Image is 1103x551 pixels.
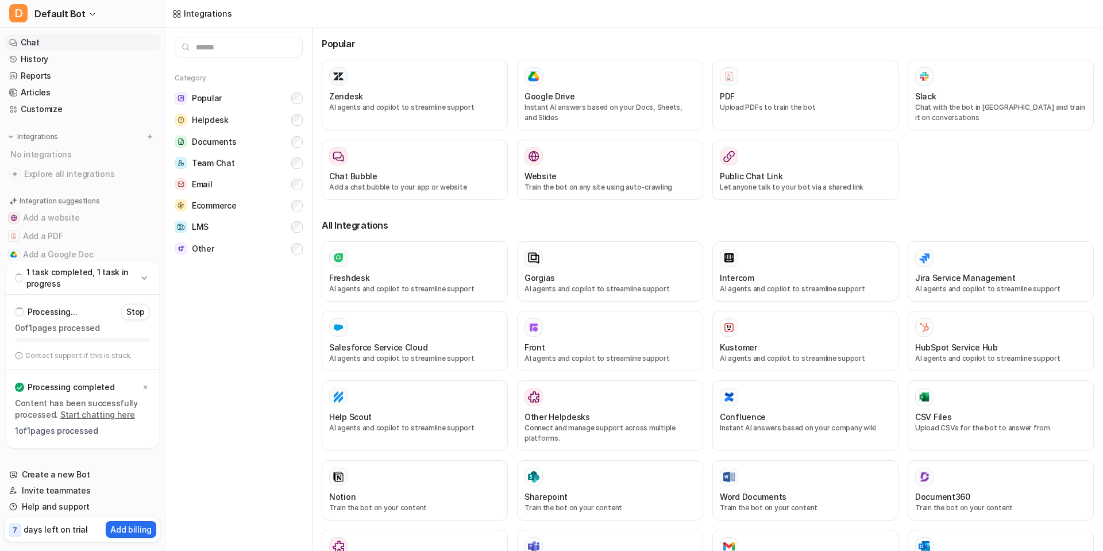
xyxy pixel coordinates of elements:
[192,93,222,104] span: Popular
[9,168,21,180] img: explore all integrations
[5,68,160,84] a: Reports
[908,311,1094,371] button: HubSpot Service HubHubSpot Service HubAI agents and copilot to streamline support
[528,391,539,403] img: Other Helpdesks
[915,353,1086,364] p: AI agents and copilot to streamline support
[908,460,1094,521] button: Document360Document360Train the bot on your content
[524,353,696,364] p: AI agents and copilot to streamline support
[919,471,930,483] img: Document360
[192,200,236,211] span: Ecommerce
[915,90,936,102] h3: Slack
[720,353,891,364] p: AI agents and copilot to streamline support
[524,491,568,503] h3: Sharepoint
[192,114,229,126] span: Helpdesk
[517,140,703,200] button: WebsiteWebsiteTrain the bot on any site using auto-crawling
[723,391,735,403] img: Confluence
[720,411,766,423] h3: Confluence
[20,196,99,206] p: Integration suggestions
[329,503,500,513] p: Train the bot on your content
[528,322,539,333] img: Front
[175,221,187,233] img: LMS
[5,499,160,515] a: Help and support
[915,341,998,353] h3: HubSpot Service Hub
[329,182,500,192] p: Add a chat bubble to your app or website
[528,151,539,162] img: Website
[517,380,703,451] button: Other HelpdesksOther HelpdesksConnect and manage support across multiple platforms.
[184,7,232,20] div: Integrations
[192,221,209,233] span: LMS
[10,251,17,258] img: Add a Google Doc
[915,503,1086,513] p: Train the bot on your content
[329,102,500,113] p: AI agents and copilot to streamline support
[720,503,891,513] p: Train the bot on your content
[322,60,508,130] button: ZendeskAI agents and copilot to streamline support
[333,471,344,483] img: Notion
[919,391,930,403] img: CSV Files
[9,4,28,22] span: D
[524,182,696,192] p: Train the bot on any site using auto-crawling
[329,423,500,433] p: AI agents and copilot to streamline support
[322,218,1094,232] h3: All Integrations
[175,199,187,211] img: Ecommerce
[720,423,891,433] p: Instant AI answers based on your company wiki
[25,351,132,360] p: Contact support if this is stuck.
[175,174,303,195] button: EmailEmail
[723,71,735,82] img: PDF
[192,157,234,169] span: Team Chat
[192,243,214,255] span: Other
[5,166,160,182] a: Explore all integrations
[915,491,970,503] h3: Document360
[528,71,539,82] img: Google Drive
[172,7,232,20] a: Integrations
[175,216,303,238] button: LMSLMS
[712,60,898,130] button: PDFPDFUpload PDFs to train the bot
[720,102,891,113] p: Upload PDFs to train the bot
[175,157,187,169] img: Team Chat
[146,133,154,141] img: menu_add.svg
[720,90,735,102] h3: PDF
[192,179,213,190] span: Email
[5,483,160,499] a: Invite teammates
[192,136,236,148] span: Documents
[175,87,303,109] button: PopularPopular
[720,284,891,294] p: AI agents and copilot to streamline support
[524,272,555,284] h3: Gorgias
[908,241,1094,302] button: Jira Service ManagementAI agents and copilot to streamline support
[720,170,783,182] h3: Public Chat Link
[322,241,508,302] button: FreshdeskAI agents and copilot to streamline support
[5,84,160,101] a: Articles
[712,241,898,302] button: IntercomAI agents and copilot to streamline support
[13,525,17,535] p: 7
[712,311,898,371] button: KustomerKustomerAI agents and copilot to streamline support
[322,380,508,451] button: Help ScoutHelp ScoutAI agents and copilot to streamline support
[15,322,150,334] p: 0 of 1 pages processed
[908,60,1094,130] button: SlackSlackChat with the bot in [GEOGRAPHIC_DATA] and train it on conversations
[723,472,735,483] img: Word Documents
[723,322,735,333] img: Kustomer
[712,460,898,521] button: Word DocumentsWord DocumentsTrain the bot on your content
[919,322,930,333] img: HubSpot Service Hub
[915,272,1016,284] h3: Jira Service Management
[329,411,372,423] h3: Help Scout
[329,353,500,364] p: AI agents and copilot to streamline support
[5,131,61,142] button: Integrations
[524,102,696,123] p: Instant AI answers based on your Docs, Sheets, and Slides
[10,233,17,240] img: Add a PDF
[110,523,152,535] p: Add billing
[5,245,160,264] button: Add a Google DocAdd a Google Doc
[10,214,17,221] img: Add a website
[24,165,156,183] span: Explore all integrations
[908,380,1094,451] button: CSV FilesCSV FilesUpload CSVs for the bot to answer from
[322,460,508,521] button: NotionNotionTrain the bot on your content
[329,170,377,182] h3: Chat Bubble
[5,209,160,227] button: Add a websiteAdd a website
[528,471,539,483] img: Sharepoint
[329,491,356,503] h3: Notion
[720,182,891,192] p: Let anyone talk to your bot via a shared link
[121,304,150,320] button: Stop
[524,170,557,182] h3: Website
[322,37,1094,51] h3: Popular
[106,521,156,538] button: Add billing
[524,341,545,353] h3: Front
[126,306,145,318] p: Stop
[175,114,187,126] img: Helpdesk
